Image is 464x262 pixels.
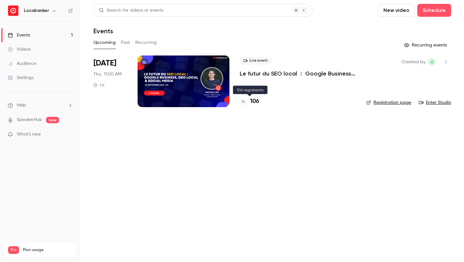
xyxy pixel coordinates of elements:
[8,75,34,81] div: Settings
[8,60,36,67] div: Audience
[8,5,18,16] img: Localranker
[93,27,113,35] h1: Events
[17,102,26,109] span: Help
[8,46,31,53] div: Videos
[17,131,41,138] span: What's new
[240,97,259,106] a: 106
[93,58,116,68] span: [DATE]
[401,40,451,50] button: Recurring events
[99,7,163,14] div: Search for videos or events
[46,117,59,123] span: new
[240,70,356,77] a: Le futur du SEO local : Google Business Profile, GEO & Social media
[93,71,121,77] span: Thu, 11:00 AM
[93,83,104,88] div: 1 h
[378,4,415,17] button: New video
[240,57,272,65] span: Live event
[8,246,19,254] span: Pro
[93,55,127,107] div: Sep 25 Thu, 11:00 AM (Europe/Paris)
[366,99,411,106] a: Registration page
[121,37,130,48] button: Past
[8,102,73,109] li: help-dropdown-opener
[135,37,157,48] button: Recurring
[430,58,434,66] span: JL
[417,4,451,17] button: Schedule
[419,99,451,106] a: Enter Studio
[93,37,116,48] button: Upcoming
[428,58,436,66] span: Jamey Lee
[23,247,72,253] span: Plan usage
[24,7,49,14] h6: Localranker
[17,116,42,123] a: SpeakerHub
[250,97,259,106] h4: 106
[8,32,30,38] div: Events
[401,58,425,66] span: Created by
